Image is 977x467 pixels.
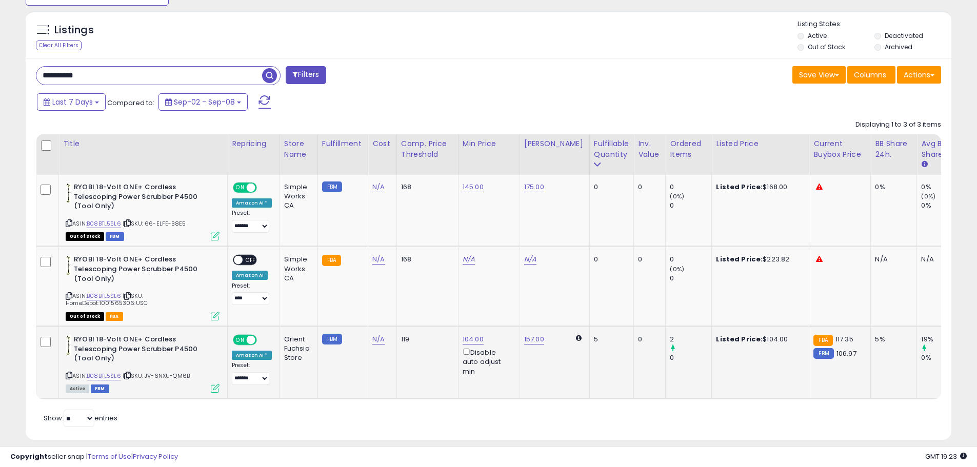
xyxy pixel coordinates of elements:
[594,255,626,264] div: 0
[255,184,272,192] span: OFF
[284,138,313,160] div: Store Name
[66,182,220,239] div: ASIN:
[91,384,109,393] span: FBM
[670,192,684,200] small: (0%)
[716,255,801,264] div: $223.82
[670,274,711,283] div: 0
[87,219,121,228] a: B08BTL5SL6
[52,97,93,107] span: Last 7 Days
[322,181,342,192] small: FBM
[524,182,544,192] a: 175.00
[925,452,967,461] span: 2025-09-16 19:23 GMT
[594,335,626,344] div: 5
[74,255,198,286] b: RYOBI 18-Volt ONE+ Cordless Telescoping Power Scrubber P4500 (Tool Only)
[808,43,845,51] label: Out of Stock
[88,452,131,461] a: Terms of Use
[921,138,959,160] div: Avg BB Share
[813,335,832,346] small: FBA
[638,182,657,192] div: 0
[232,282,272,306] div: Preset:
[463,334,484,344] a: 104.00
[322,138,364,149] div: Fulfillment
[286,66,326,84] button: Filters
[44,413,117,423] span: Show: entries
[670,335,711,344] div: 2
[234,184,247,192] span: ON
[401,138,454,160] div: Comp. Price Threshold
[322,334,342,344] small: FBM
[921,201,963,210] div: 0%
[463,347,512,376] div: Disable auto adjust min
[54,23,94,37] h5: Listings
[234,336,247,344] span: ON
[401,255,450,264] div: 168
[284,255,310,283] div: Simple Works CA
[670,182,711,192] div: 0
[232,198,272,208] div: Amazon AI *
[123,219,186,228] span: | SKU: 66-ELFE-B8E5
[74,182,198,214] b: RYOBI 18-Volt ONE+ Cordless Telescoping Power Scrubber P4500 (Tool Only)
[372,138,392,149] div: Cost
[63,138,223,149] div: Title
[106,312,123,321] span: FBA
[87,292,121,300] a: B08BTL5SL6
[670,138,707,160] div: Ordered Items
[66,232,104,241] span: All listings that are currently out of stock and unavailable for purchase on Amazon
[66,335,220,392] div: ASIN:
[37,93,106,111] button: Last 7 Days
[66,255,71,275] img: 21KYO9qz1aL._SL40_.jpg
[10,452,48,461] strong: Copyright
[133,452,178,461] a: Privacy Policy
[524,334,544,344] a: 157.00
[875,182,909,192] div: 0%
[716,182,801,192] div: $168.00
[66,335,71,355] img: 21KYO9qz1aL._SL40_.jpg
[638,255,657,264] div: 0
[66,292,148,307] span: | SKU: HomeDepot:1001565306:USC
[401,335,450,344] div: 119
[463,254,475,265] a: N/A
[921,182,963,192] div: 0%
[401,182,450,192] div: 168
[36,40,82,50] div: Clear All Filters
[372,254,385,265] a: N/A
[836,349,856,358] span: 106.97
[670,265,684,273] small: (0%)
[255,336,272,344] span: OFF
[87,372,121,380] a: B08BTL5SL6
[106,232,124,241] span: FBM
[670,353,711,362] div: 0
[158,93,248,111] button: Sep-02 - Sep-08
[847,66,895,84] button: Columns
[322,255,341,266] small: FBA
[284,182,310,211] div: Simple Works CA
[524,138,585,149] div: [PERSON_NAME]
[66,255,220,319] div: ASIN:
[854,70,886,80] span: Columns
[921,192,935,200] small: (0%)
[66,182,71,203] img: 21KYO9qz1aL._SL40_.jpg
[716,334,763,344] b: Listed Price:
[813,348,833,359] small: FBM
[670,255,711,264] div: 0
[284,335,310,363] div: Orient Fuchsia Store
[875,255,909,264] div: N/A
[107,98,154,108] span: Compared to:
[808,31,827,40] label: Active
[594,138,629,160] div: Fulfillable Quantity
[372,182,385,192] a: N/A
[921,255,955,264] div: N/A
[232,138,275,149] div: Repricing
[792,66,846,84] button: Save View
[66,312,104,321] span: All listings that are currently out of stock and unavailable for purchase on Amazon
[372,334,385,344] a: N/A
[524,254,536,265] a: N/A
[243,256,259,265] span: OFF
[716,254,763,264] b: Listed Price:
[921,335,963,344] div: 19%
[66,384,89,393] span: All listings currently available for purchase on Amazon
[123,372,190,380] span: | SKU: JV-6NXU-QM6B
[670,201,711,210] div: 0
[716,335,801,344] div: $104.00
[813,138,866,160] div: Current Buybox Price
